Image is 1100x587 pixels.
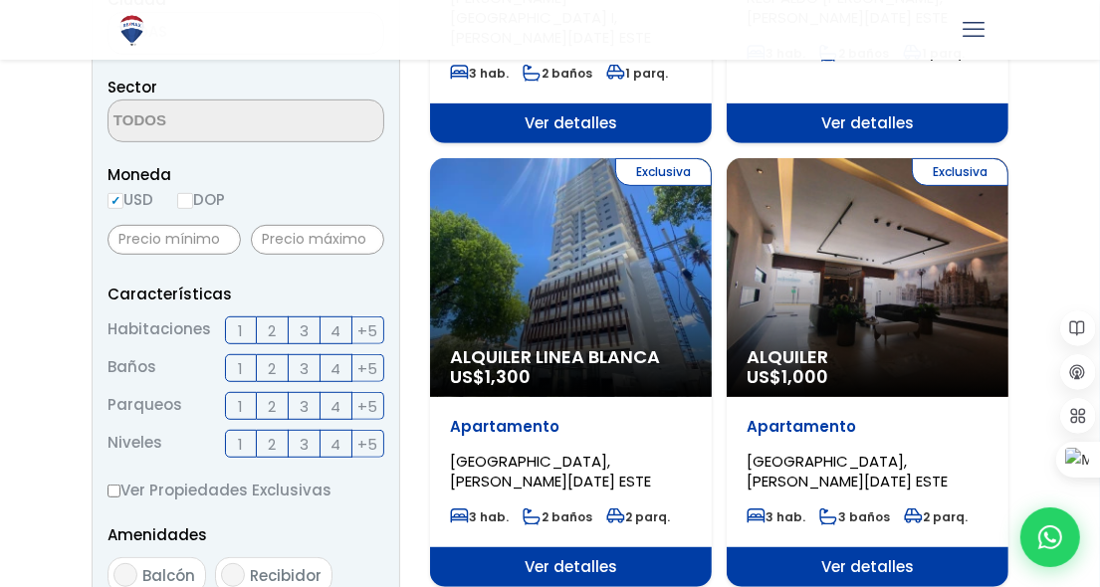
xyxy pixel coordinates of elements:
[485,364,531,389] span: 1,300
[268,318,276,343] span: 2
[300,394,309,419] span: 3
[747,417,989,437] p: Apartamento
[819,508,890,525] span: 3 baños
[268,394,276,419] span: 2
[108,485,120,497] input: Ver Propiedades Exclusivas
[330,432,340,457] span: 4
[108,478,384,502] label: Ver Propiedades Exclusivas
[108,430,162,458] span: Niveles
[108,316,211,344] span: Habitaciones
[177,193,193,209] input: DOP
[113,563,137,587] input: Balcón
[114,13,149,48] img: Logo de REMAX
[450,347,692,367] span: Alquiler Linea Blanca
[357,394,377,419] span: +5
[450,417,692,437] p: Apartamento
[450,364,531,389] span: US$
[958,13,991,47] a: mobile menu
[251,225,384,255] input: Precio máximo
[221,563,245,587] input: Recibidor
[300,318,309,343] span: 3
[523,65,592,82] span: 2 baños
[430,103,712,143] span: Ver detalles
[606,508,670,525] span: 2 parq.
[357,432,377,457] span: +5
[238,432,243,457] span: 1
[450,65,509,82] span: 3 hab.
[523,508,592,525] span: 2 baños
[912,158,1008,186] span: Exclusiva
[108,354,156,382] span: Baños
[108,77,157,98] span: Sector
[108,522,384,547] p: Amenidades
[108,187,153,212] label: USD
[330,318,340,343] span: 4
[177,187,225,212] label: DOP
[727,158,1008,587] a: Exclusiva Alquiler US$1,000 Apartamento [GEOGRAPHIC_DATA], [PERSON_NAME][DATE] ESTE 3 hab. 3 baño...
[727,103,1008,143] span: Ver detalles
[430,547,712,587] span: Ver detalles
[108,225,241,255] input: Precio mínimo
[142,565,195,586] span: Balcón
[300,432,309,457] span: 3
[747,508,805,525] span: 3 hab.
[268,356,276,381] span: 2
[238,356,243,381] span: 1
[357,356,377,381] span: +5
[747,451,948,491] span: [GEOGRAPHIC_DATA], [PERSON_NAME][DATE] ESTE
[330,356,340,381] span: 4
[108,392,182,420] span: Parqueos
[238,394,243,419] span: 1
[330,394,340,419] span: 4
[268,432,276,457] span: 2
[238,318,243,343] span: 1
[904,508,968,525] span: 2 parq.
[108,282,384,306] p: Características
[450,508,509,525] span: 3 hab.
[300,356,309,381] span: 3
[747,364,828,389] span: US$
[357,318,377,343] span: +5
[450,451,651,491] span: [GEOGRAPHIC_DATA], [PERSON_NAME][DATE] ESTE
[430,158,712,587] a: Exclusiva Alquiler Linea Blanca US$1,300 Apartamento [GEOGRAPHIC_DATA], [PERSON_NAME][DATE] ESTE ...
[250,565,322,586] span: Recibidor
[747,347,989,367] span: Alquiler
[108,162,384,187] span: Moneda
[109,100,302,143] textarea: Search
[781,364,828,389] span: 1,000
[606,65,668,82] span: 1 parq.
[108,193,123,209] input: USD
[615,158,712,186] span: Exclusiva
[727,547,1008,587] span: Ver detalles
